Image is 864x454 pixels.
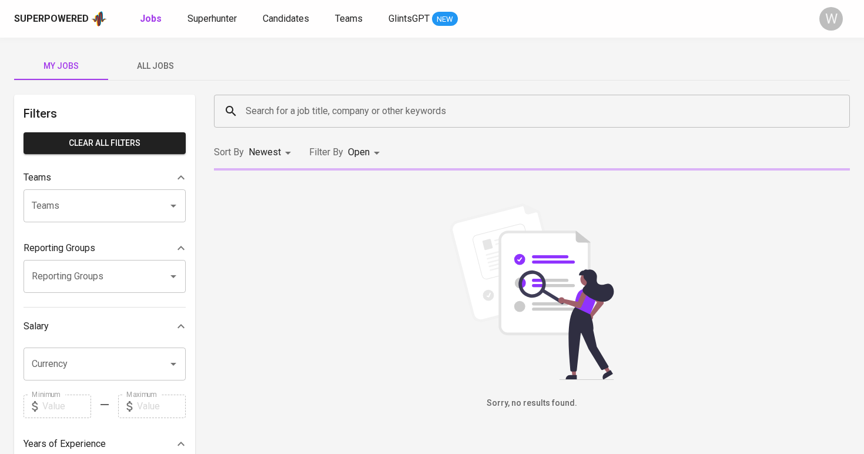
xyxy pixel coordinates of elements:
[348,142,384,163] div: Open
[24,315,186,338] div: Salary
[214,397,850,410] h6: Sorry, no results found.
[187,12,239,26] a: Superhunter
[115,59,195,74] span: All Jobs
[21,59,101,74] span: My Jobs
[187,13,237,24] span: Superhunter
[24,171,51,185] p: Teams
[249,145,281,159] p: Newest
[14,10,107,28] a: Superpoweredapp logo
[165,268,182,285] button: Open
[42,395,91,418] input: Value
[819,7,843,31] div: W
[263,13,309,24] span: Candidates
[335,12,365,26] a: Teams
[389,12,458,26] a: GlintsGPT NEW
[137,395,186,418] input: Value
[214,145,244,159] p: Sort By
[444,203,620,380] img: file_searching.svg
[263,12,312,26] a: Candidates
[140,12,164,26] a: Jobs
[24,437,106,451] p: Years of Experience
[14,12,89,26] div: Superpowered
[24,166,186,189] div: Teams
[165,356,182,372] button: Open
[33,136,176,151] span: Clear All filters
[165,198,182,214] button: Open
[309,145,343,159] p: Filter By
[24,132,186,154] button: Clear All filters
[91,10,107,28] img: app logo
[24,236,186,260] div: Reporting Groups
[24,104,186,123] h6: Filters
[140,13,162,24] b: Jobs
[24,241,95,255] p: Reporting Groups
[389,13,430,24] span: GlintsGPT
[432,14,458,25] span: NEW
[335,13,363,24] span: Teams
[348,146,370,158] span: Open
[249,142,295,163] div: Newest
[24,319,49,333] p: Salary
